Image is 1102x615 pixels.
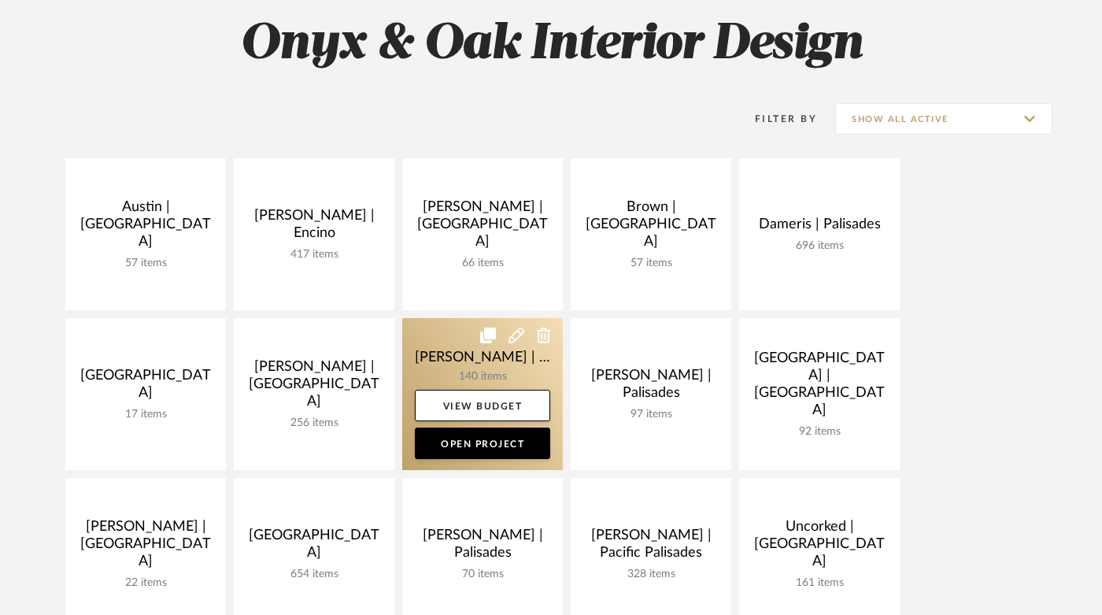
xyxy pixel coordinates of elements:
div: [PERSON_NAME] | Palisades [415,527,550,568]
div: [PERSON_NAME] | [GEOGRAPHIC_DATA] [246,358,382,417]
div: 22 items [78,576,213,590]
div: [PERSON_NAME] | [GEOGRAPHIC_DATA] [415,198,550,257]
div: 696 items [752,239,887,253]
div: [PERSON_NAME] | [GEOGRAPHIC_DATA] [78,518,213,576]
a: Open Project [415,428,550,459]
div: 66 items [415,257,550,270]
div: 17 items [78,408,213,421]
div: Austin | [GEOGRAPHIC_DATA] [78,198,213,257]
div: 417 items [246,248,382,261]
div: 328 items [583,568,719,581]
div: 97 items [583,408,719,421]
div: 57 items [78,257,213,270]
a: View Budget [415,390,550,421]
div: 92 items [752,425,887,439]
div: Filter By [734,111,817,127]
div: Dameris | Palisades [752,216,887,239]
div: [PERSON_NAME] | Encino [246,207,382,248]
div: [PERSON_NAME] | Palisades [583,367,719,408]
div: 654 items [246,568,382,581]
div: 161 items [752,576,887,590]
div: [GEOGRAPHIC_DATA] [78,367,213,408]
div: Uncorked | [GEOGRAPHIC_DATA] [752,518,887,576]
div: 70 items [415,568,550,581]
div: 57 items [583,257,719,270]
div: [GEOGRAPHIC_DATA] [246,527,382,568]
div: 256 items [246,417,382,430]
div: [GEOGRAPHIC_DATA] | [GEOGRAPHIC_DATA] [752,350,887,425]
div: Brown | [GEOGRAPHIC_DATA] [583,198,719,257]
div: [PERSON_NAME] | Pacific Palisades [583,527,719,568]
